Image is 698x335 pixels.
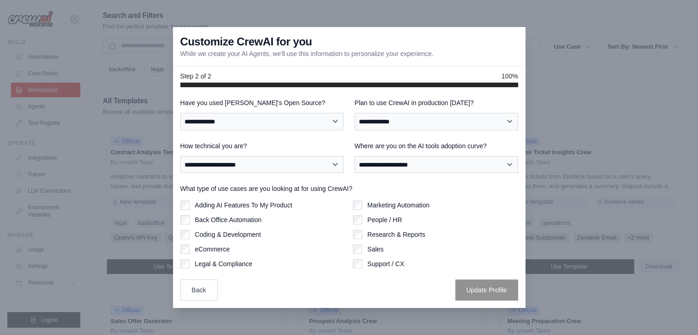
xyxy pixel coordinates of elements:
[355,141,518,151] label: Where are you on the AI tools adoption curve?
[355,98,518,107] label: Plan to use CrewAI in production [DATE]?
[195,230,261,239] label: Coding & Development
[368,215,402,224] label: People / HR
[180,98,344,107] label: Have you used [PERSON_NAME]'s Open Source?
[195,215,262,224] label: Back Office Automation
[368,259,404,268] label: Support / CX
[652,291,698,335] iframe: Chat Widget
[195,245,230,254] label: eCommerce
[180,141,344,151] label: How technical you are?
[195,201,292,210] label: Adding AI Features To My Product
[180,184,518,193] label: What type of use cases are you looking at for using CrewAI?
[180,279,218,301] button: Back
[180,49,434,58] p: While we create your AI Agents, we'll use this information to personalize your experience.
[455,279,518,301] button: Update Profile
[180,72,212,81] span: Step 2 of 2
[368,230,425,239] label: Research & Reports
[368,245,384,254] label: Sales
[195,259,252,268] label: Legal & Compliance
[180,34,312,49] h3: Customize CrewAI for you
[502,72,518,81] span: 100%
[368,201,430,210] label: Marketing Automation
